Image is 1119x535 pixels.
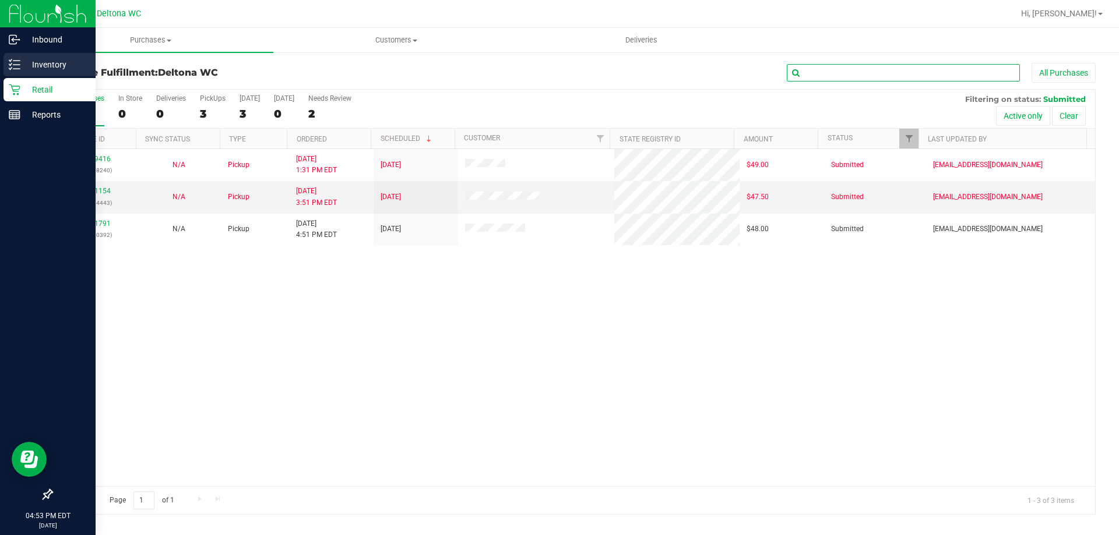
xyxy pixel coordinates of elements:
div: 3 [240,107,260,121]
span: [DATE] 3:51 PM EDT [296,186,337,208]
span: Submitted [831,224,864,235]
span: [EMAIL_ADDRESS][DOMAIN_NAME] [933,192,1043,203]
span: Pickup [228,192,249,203]
a: 12021791 [78,219,111,228]
span: [DATE] 1:31 PM EDT [296,154,337,176]
button: Active only [996,106,1050,126]
inline-svg: Inventory [9,59,20,70]
span: Purchases [28,35,273,45]
a: Deliveries [519,28,764,52]
span: Not Applicable [173,161,185,169]
a: Ordered [297,135,327,143]
div: Needs Review [308,94,351,102]
div: In Store [118,94,142,102]
span: 1 - 3 of 3 items [1018,491,1083,509]
a: Last Updated By [928,135,987,143]
span: Deltona WC [158,67,218,78]
p: Inventory [20,58,90,72]
a: Customer [464,134,500,142]
a: Status [828,134,853,142]
div: 0 [156,107,186,121]
span: Hi, [PERSON_NAME]! [1021,9,1097,18]
a: Purchases [28,28,273,52]
div: 0 [274,107,294,121]
inline-svg: Reports [9,109,20,121]
div: 2 [308,107,351,121]
a: Filter [899,129,919,148]
button: N/A [173,160,185,171]
a: State Registry ID [620,135,681,143]
span: Deltona WC [97,9,141,19]
span: Pickup [228,224,249,235]
span: $48.00 [747,224,769,235]
a: Sync Status [145,135,190,143]
button: All Purchases [1032,63,1096,83]
div: Deliveries [156,94,186,102]
span: $47.50 [747,192,769,203]
div: 3 [200,107,226,121]
span: Customers [274,35,518,45]
span: Deliveries [610,35,673,45]
p: Retail [20,83,90,97]
a: Type [229,135,246,143]
a: Scheduled [381,134,434,143]
span: Pickup [228,160,249,171]
span: [EMAIL_ADDRESS][DOMAIN_NAME] [933,224,1043,235]
span: $49.00 [747,160,769,171]
span: [EMAIL_ADDRESS][DOMAIN_NAME] [933,160,1043,171]
div: 0 [118,107,142,121]
span: Page of 1 [100,491,184,509]
a: 12019416 [78,155,111,163]
span: Submitted [1043,94,1086,104]
a: 12021154 [78,187,111,195]
button: N/A [173,224,185,235]
span: Submitted [831,192,864,203]
span: [DATE] [381,224,401,235]
span: [DATE] [381,160,401,171]
p: Inbound [20,33,90,47]
p: 04:53 PM EDT [5,511,90,521]
a: Filter [590,129,610,148]
span: Not Applicable [173,193,185,201]
inline-svg: Retail [9,84,20,95]
span: [DATE] 4:51 PM EDT [296,218,337,240]
button: Clear [1052,106,1086,126]
a: Customers [273,28,519,52]
div: [DATE] [274,94,294,102]
span: [DATE] [381,192,401,203]
button: N/A [173,192,185,203]
span: Not Applicable [173,225,185,233]
input: 1 [133,491,154,509]
span: Filtering on status: [965,94,1041,104]
div: PickUps [200,94,226,102]
input: Search Purchase ID, Original ID, State Registry ID or Customer Name... [787,64,1020,82]
iframe: Resource center [12,442,47,477]
a: Amount [744,135,773,143]
div: [DATE] [240,94,260,102]
inline-svg: Inbound [9,34,20,45]
h3: Purchase Fulfillment: [51,68,399,78]
span: Submitted [831,160,864,171]
p: [DATE] [5,521,90,530]
p: Reports [20,108,90,122]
